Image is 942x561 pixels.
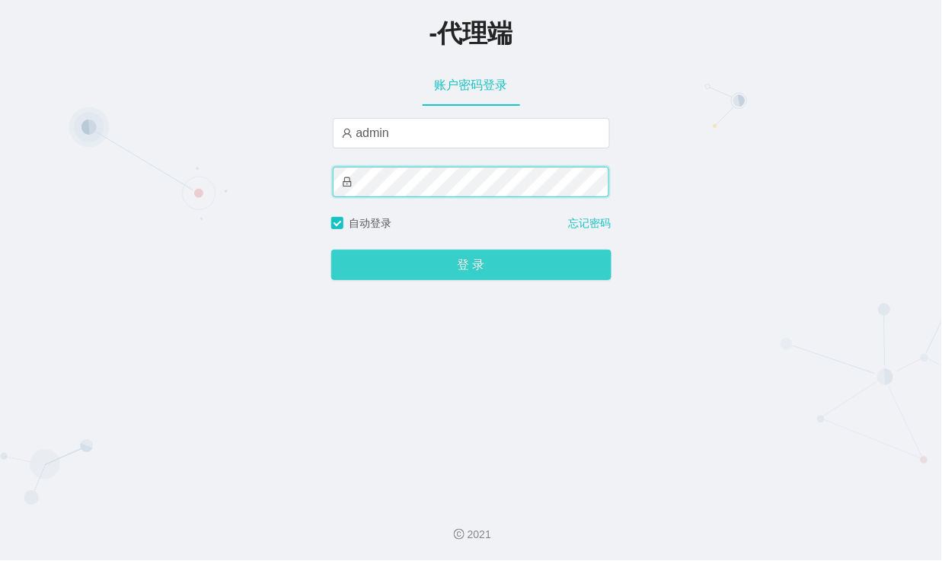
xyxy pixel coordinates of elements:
[331,250,612,280] button: 登 录
[342,128,353,139] i: 图标: user
[343,217,398,229] span: 自动登录
[342,177,353,187] i: 图标: lock
[333,118,610,148] input: 请输入
[12,527,930,543] div: 2021
[423,64,520,107] div: 账户密码登录
[454,529,465,540] i: 图标: copyright
[569,215,612,231] a: 忘记密码
[429,19,513,47] span: -代理端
